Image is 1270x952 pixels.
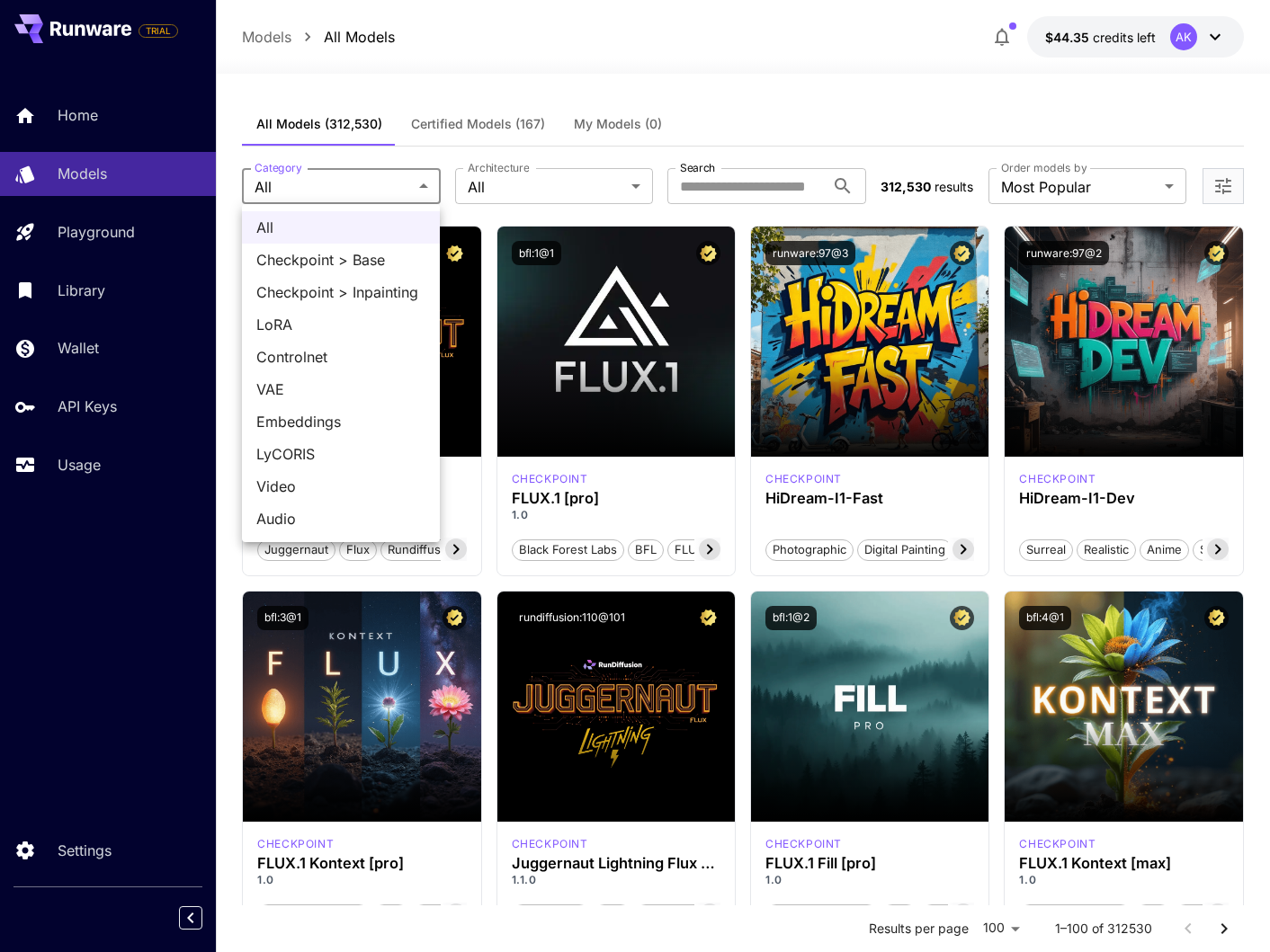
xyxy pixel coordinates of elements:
span: Checkpoint > Base [256,249,425,271]
span: Embeddings [256,411,425,432]
span: VAE [256,378,425,400]
iframe: Chat Widget [1180,866,1270,952]
span: Video [256,476,425,497]
span: Checkpoint > Inpainting [256,281,425,303]
span: All [256,217,425,238]
span: Audio [256,508,425,529]
span: LyCORIS [256,443,425,465]
span: Controlnet [256,346,425,368]
span: LoRA [256,314,425,335]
